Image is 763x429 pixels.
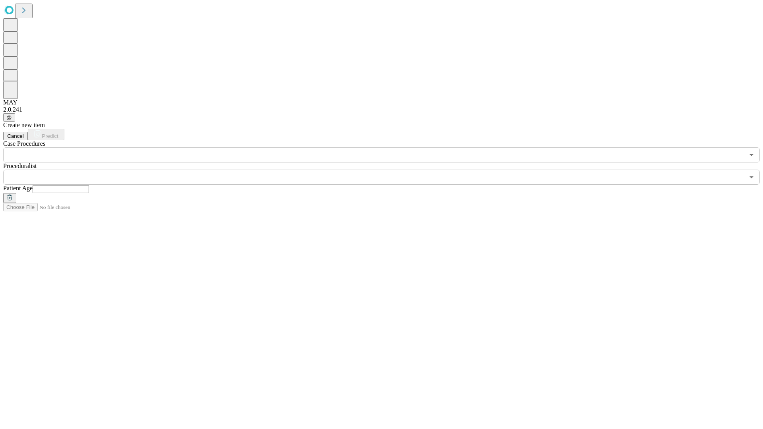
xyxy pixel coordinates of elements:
[3,162,37,169] span: Proceduralist
[7,133,24,139] span: Cancel
[3,99,760,106] div: MAY
[746,172,757,183] button: Open
[28,129,64,140] button: Predict
[3,122,45,128] span: Create new item
[3,185,33,191] span: Patient Age
[3,140,45,147] span: Scheduled Procedure
[3,113,15,122] button: @
[42,133,58,139] span: Predict
[3,132,28,140] button: Cancel
[6,114,12,120] span: @
[3,106,760,113] div: 2.0.241
[746,149,757,160] button: Open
